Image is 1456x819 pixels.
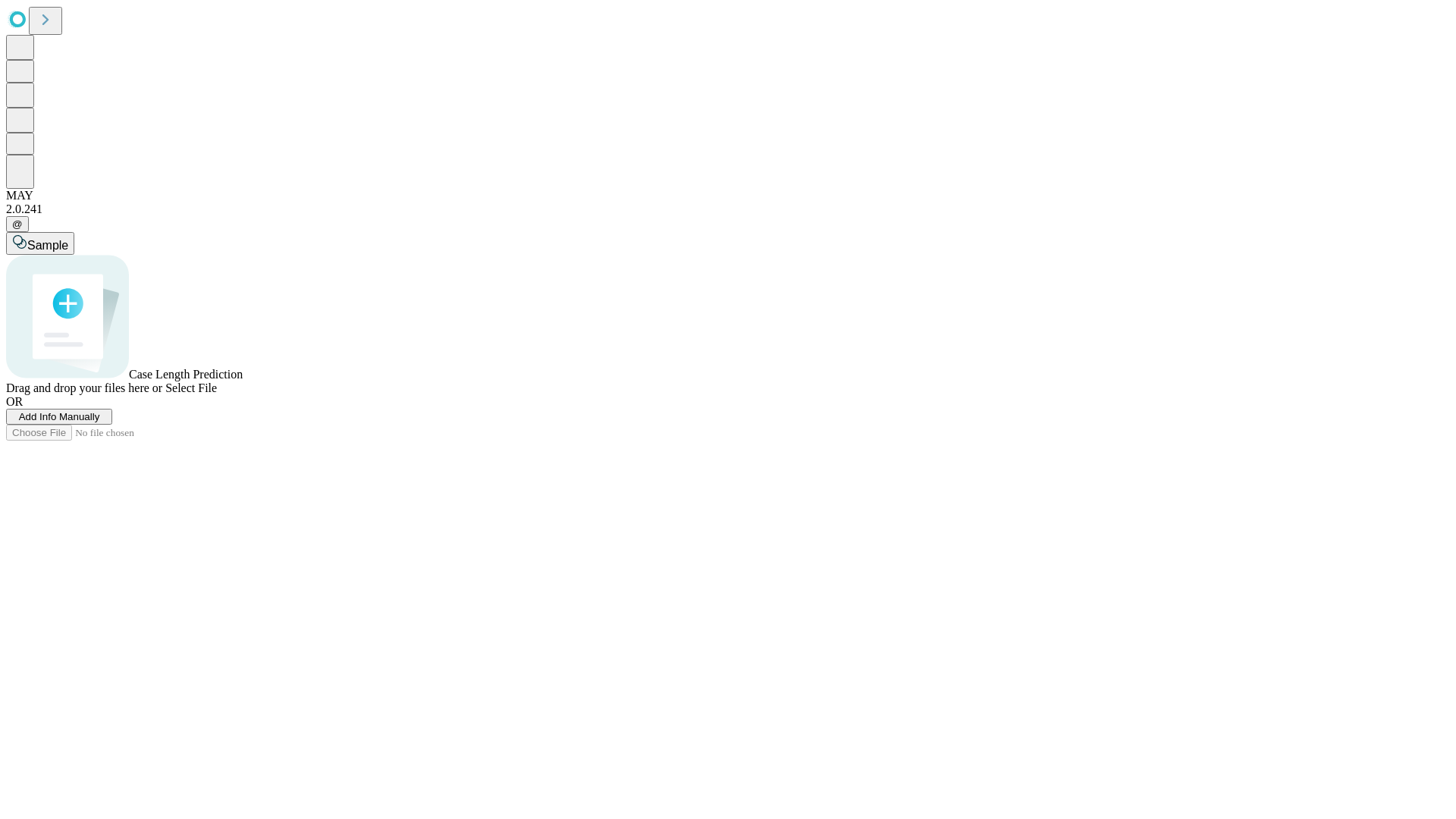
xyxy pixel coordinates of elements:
div: 2.0.241 [6,202,1450,216]
button: @ [6,216,29,232]
span: @ [12,218,23,230]
span: Case Length Prediction [129,368,243,381]
span: Select File [165,381,217,394]
div: MAY [6,189,1450,202]
button: Add Info Manually [6,409,112,425]
span: Drag and drop your files here or [6,381,162,394]
span: Sample [27,239,68,252]
button: Sample [6,232,74,255]
span: OR [6,395,23,408]
span: Add Info Manually [19,411,100,422]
